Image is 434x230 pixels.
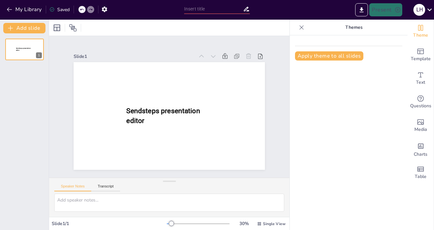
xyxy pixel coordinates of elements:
div: L H [413,4,425,16]
div: Layout [52,23,62,33]
div: Get real-time input from your audience [408,90,434,114]
button: Apply theme to all slides [295,51,363,61]
div: Add text boxes [408,67,434,90]
span: Position [69,24,77,32]
div: Change the overall theme [408,20,434,43]
div: Slide 1 / 1 [52,221,167,227]
div: Slide 1 [74,53,194,60]
span: Text [416,79,425,86]
div: Add a table [408,161,434,185]
span: Template [411,55,431,62]
button: Speaker Notes [54,184,91,191]
span: Theme [413,32,428,39]
button: Transcript [91,184,120,191]
button: Export to PowerPoint [355,3,368,16]
button: Add slide [3,23,45,33]
button: My Library [5,4,44,15]
span: Table [415,173,426,180]
p: Themes [307,20,401,35]
span: Sendsteps presentation editor [127,107,200,125]
div: Add charts and graphs [408,137,434,161]
button: L H [413,3,425,16]
div: Add ready made slides [408,43,434,67]
span: Sendsteps presentation editor [16,47,31,51]
div: 30 % [236,221,252,227]
span: Questions [410,102,431,110]
div: Add images, graphics, shapes or video [408,114,434,137]
div: Saved [49,7,70,13]
span: Charts [414,151,427,158]
div: Sendsteps presentation editor1 [5,39,44,60]
span: Single View [263,221,286,226]
input: Insert title [184,4,243,14]
div: 1 [36,52,42,58]
button: Present [369,3,402,16]
span: Media [414,126,427,133]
